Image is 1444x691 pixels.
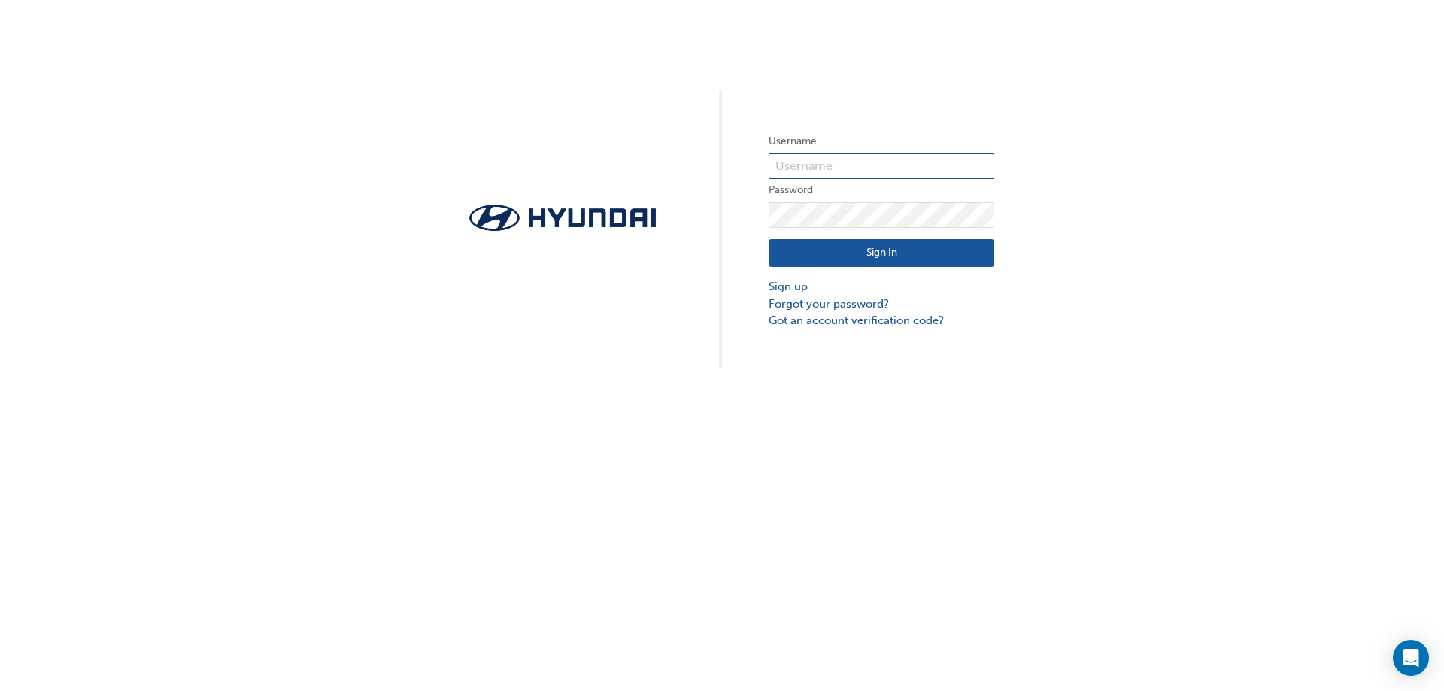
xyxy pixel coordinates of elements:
label: Password [769,181,994,199]
input: Username [769,153,994,179]
button: Sign In [769,239,994,268]
a: Got an account verification code? [769,312,994,329]
img: Trak [450,200,675,235]
a: Sign up [769,278,994,295]
label: Username [769,132,994,150]
a: Forgot your password? [769,295,994,313]
div: Open Intercom Messenger [1393,640,1429,676]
